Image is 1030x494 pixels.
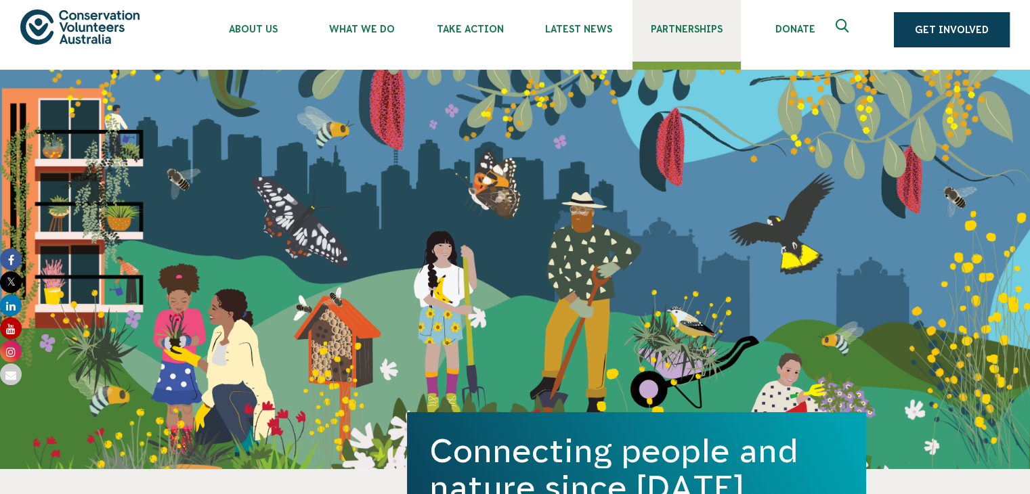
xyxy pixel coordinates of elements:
[307,24,416,35] span: What We Do
[836,19,853,41] span: Expand search box
[524,24,632,35] span: Latest News
[199,24,307,35] span: About Us
[894,12,1010,47] a: Get Involved
[828,14,860,46] button: Expand search box Close search box
[20,9,140,44] img: logo.svg
[632,24,741,35] span: Partnerships
[416,24,524,35] span: Take Action
[741,24,849,35] span: Donate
